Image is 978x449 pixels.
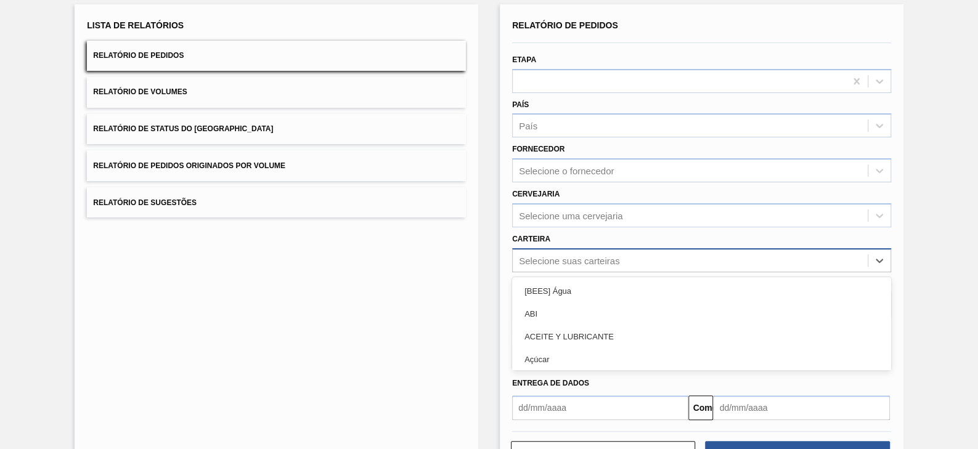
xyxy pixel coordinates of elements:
font: Relatório de Sugestões [93,198,197,206]
button: Relatório de Pedidos [87,41,466,71]
div: ACEITE Y LUBRICANTE [512,325,891,348]
font: Relatório de Pedidos Originados por Volume [93,161,285,170]
button: Relatório de Pedidos Originados por Volume [87,150,466,180]
font: Selecione suas carteiras [519,255,619,265]
div: Açúcar [512,348,891,371]
font: Lista de Relatórios [87,20,184,30]
input: dd/mm/aaaa [713,395,889,420]
font: Fornecedor [512,145,564,153]
font: Comeu [693,403,722,413]
font: País [512,100,529,109]
input: dd/mm/aaaa [512,395,688,420]
button: Relatório de Volumes [87,77,466,107]
font: Relatório de Status do [GEOGRAPHIC_DATA] [93,124,273,133]
font: Selecione uma cervejaria [519,210,622,220]
div: [BEES] Água [512,280,891,302]
div: ABI [512,302,891,325]
font: País [519,121,537,131]
button: Relatório de Sugestões [87,187,466,217]
font: Relatório de Pedidos [512,20,618,30]
font: Selecione o fornecedor [519,166,614,176]
font: Carteira [512,235,550,243]
font: Relatório de Pedidos [93,51,184,60]
button: Comeu [688,395,713,420]
font: Cervejaria [512,190,560,198]
font: Relatório de Volumes [93,88,187,97]
button: Relatório de Status do [GEOGRAPHIC_DATA] [87,114,466,144]
font: Etapa [512,55,536,64]
font: Entrega de dados [512,379,589,387]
